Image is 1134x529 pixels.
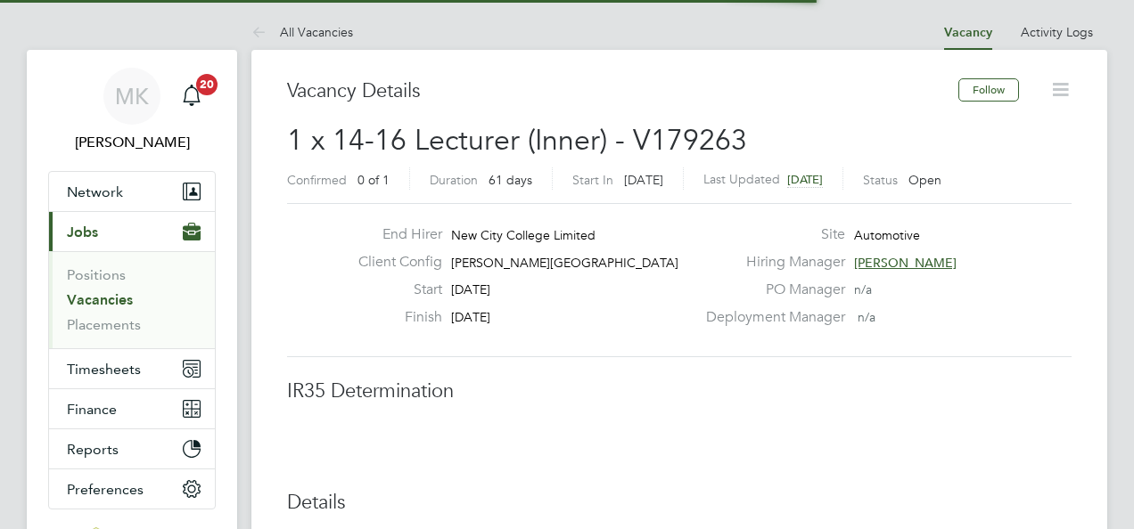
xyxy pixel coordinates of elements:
[357,172,390,188] span: 0 of 1
[863,172,898,188] label: Status
[854,255,957,271] span: [PERSON_NAME]
[67,401,117,418] span: Finance
[67,291,133,308] a: Vacancies
[624,172,663,188] span: [DATE]
[854,281,872,297] span: n/a
[1021,24,1093,40] a: Activity Logs
[854,227,920,243] span: Automotive
[287,78,958,104] h3: Vacancy Details
[451,227,596,243] span: New City College Limited
[451,281,490,297] span: [DATE]
[115,85,149,108] span: MK
[695,281,845,299] label: PO Manager
[251,24,353,40] a: All Vacancies
[572,172,613,188] label: Start In
[67,183,123,200] span: Network
[49,251,215,348] div: Jobs
[958,78,1019,102] button: Follow
[695,253,845,272] label: Hiring Manager
[344,225,442,244] label: End Hirer
[49,389,215,428] button: Finance
[703,171,780,187] label: Last Updated
[49,469,215,509] button: Preferences
[49,429,215,468] button: Reports
[451,255,678,271] span: [PERSON_NAME][GEOGRAPHIC_DATA]
[67,361,141,378] span: Timesheets
[67,441,119,458] span: Reports
[451,309,490,325] span: [DATE]
[196,74,218,95] span: 20
[67,481,144,498] span: Preferences
[67,316,141,333] a: Placements
[344,253,442,272] label: Client Config
[908,172,941,188] span: Open
[287,172,347,188] label: Confirmed
[858,309,875,325] span: n/a
[49,172,215,211] button: Network
[344,308,442,327] label: Finish
[48,68,216,153] a: MK[PERSON_NAME]
[695,308,845,327] label: Deployment Manager
[430,172,478,188] label: Duration
[287,378,1072,404] h3: IR35 Determination
[787,172,823,187] span: [DATE]
[67,266,126,283] a: Positions
[287,490,1072,516] h3: Details
[67,224,98,240] span: Jobs
[49,349,215,388] button: Timesheets
[48,132,216,153] span: Megan Knowles
[344,281,442,299] label: Start
[489,172,532,188] span: 61 days
[944,25,992,40] a: Vacancy
[287,123,747,158] span: 1 x 14-16 Lecturer (Inner) - V179263
[174,68,210,125] a: 20
[49,212,215,251] button: Jobs
[695,225,845,244] label: Site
